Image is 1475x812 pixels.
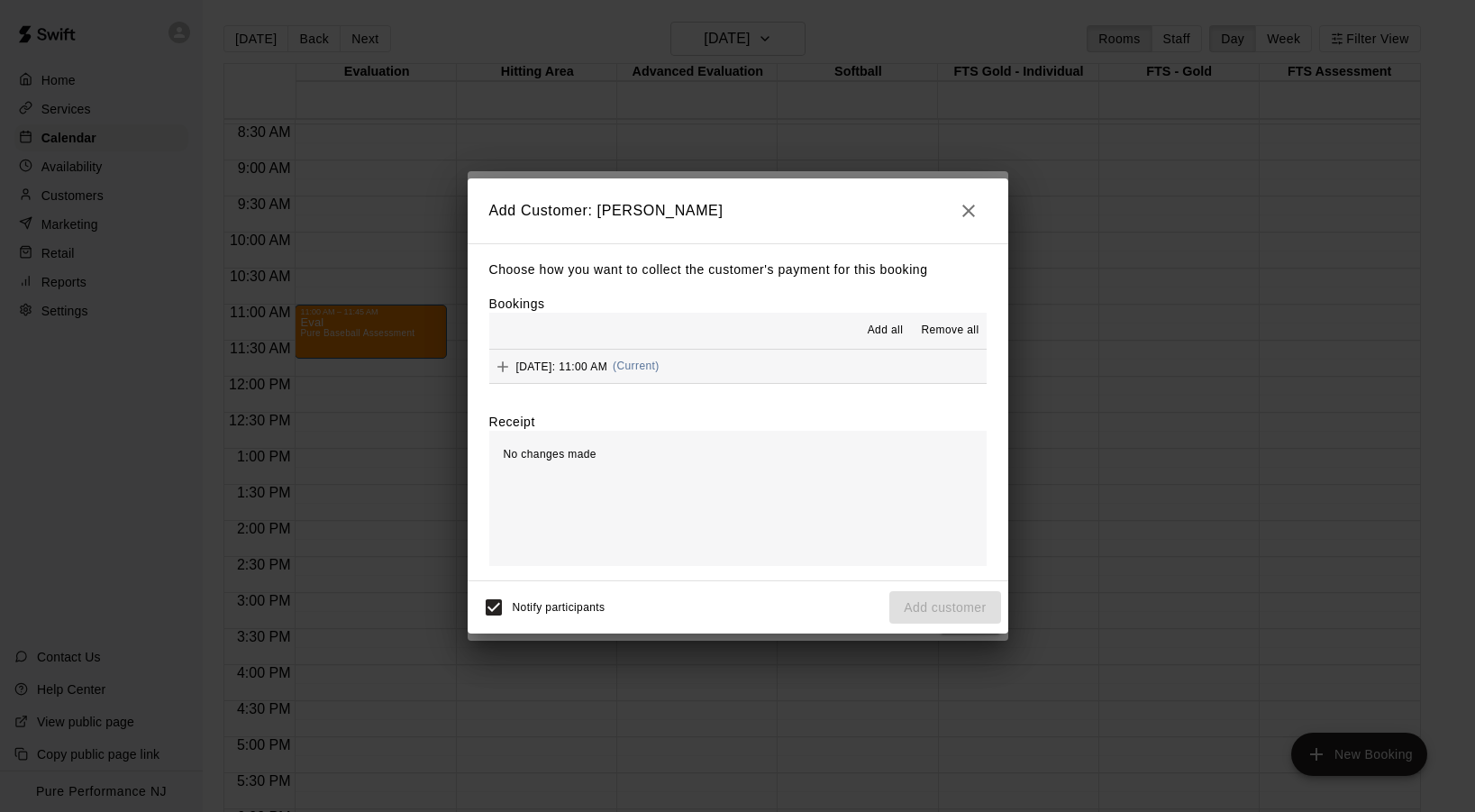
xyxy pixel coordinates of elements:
[504,448,596,461] span: No changes made
[468,178,1008,243] h2: Add Customer: [PERSON_NAME]
[516,360,608,372] span: [DATE]: 11:00 AM
[489,413,535,431] label: Receipt
[921,322,979,340] span: Remove all
[489,297,545,311] label: Bookings
[868,322,904,340] span: Add all
[914,316,986,345] button: Remove all
[489,350,987,383] button: Add[DATE]: 11:00 AM(Current)
[513,601,605,614] span: Notify participants
[489,359,516,372] span: Add
[856,316,914,345] button: Add all
[489,259,987,281] p: Choose how you want to collect the customer's payment for this booking
[613,360,660,372] span: (Current)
